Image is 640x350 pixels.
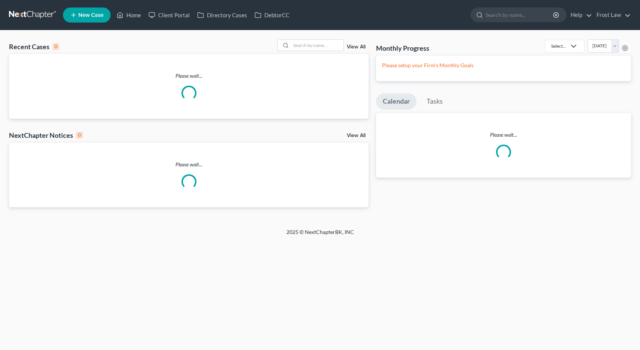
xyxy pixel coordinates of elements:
span: New Case [78,12,103,18]
p: Please setup your Firm's Monthly Goals [382,62,625,69]
a: Calendar [376,93,417,110]
div: Recent Cases [9,42,59,51]
p: Please wait... [376,131,631,139]
a: Home [113,8,145,22]
input: Search by name... [291,40,343,51]
a: Directory Cases [193,8,251,22]
h3: Monthly Progress [376,44,429,53]
div: 2025 © NextChapterBK, INC [106,228,534,242]
a: DebtorCC [251,8,293,22]
a: Tasks [420,93,450,110]
a: Help [567,8,592,22]
div: 0 [52,43,59,50]
a: Client Portal [145,8,193,22]
a: View All [347,133,366,138]
div: 0 [76,132,83,139]
input: Search by name... [486,8,554,22]
div: Select... [551,43,566,49]
p: Please wait... [9,161,369,168]
p: Please wait... [9,72,369,80]
a: View All [347,44,366,50]
div: NextChapter Notices [9,131,83,140]
a: Frost Law [593,8,631,22]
